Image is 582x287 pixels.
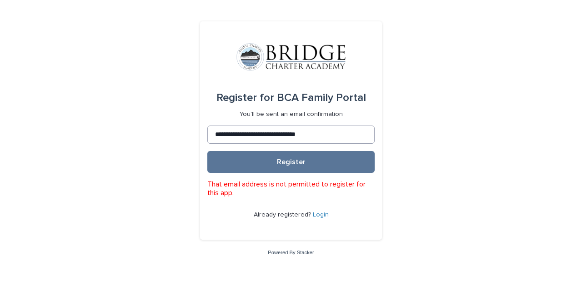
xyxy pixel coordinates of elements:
span: Already registered? [254,211,313,218]
span: Register [277,158,306,166]
button: Register [207,151,375,173]
p: You'll be sent an email confirmation [240,111,343,118]
a: Powered By Stacker [268,250,314,255]
img: V1C1m3IdTEidaUdm9Hs0 [236,43,346,70]
a: Login [313,211,329,218]
span: Register for [216,92,274,103]
p: That email address is not permitted to register for this app. [207,180,375,197]
div: BCA Family Portal [216,85,366,111]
